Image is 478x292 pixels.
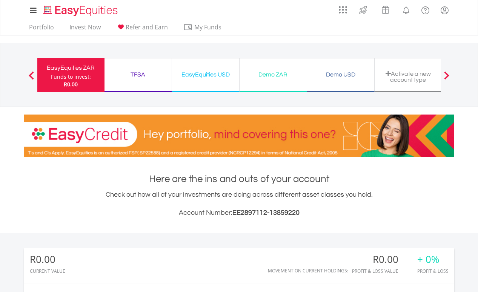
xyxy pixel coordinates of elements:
[42,63,100,73] div: EasyEquities ZAR
[24,115,454,157] img: EasyCredit Promotion Banner
[113,23,171,35] a: Refer and Earn
[66,23,104,35] a: Invest Now
[397,2,416,17] a: Notifications
[64,81,78,88] span: R0.00
[24,208,454,218] h3: Account Number:
[30,269,65,274] div: CURRENT VALUE
[183,22,233,32] span: My Funds
[352,269,408,274] div: Profit & Loss Value
[334,2,352,14] a: AppsGrid
[417,269,449,274] div: Profit & Loss
[24,190,454,218] div: Check out how all of your investments are doing across different asset classes you hold.
[51,73,91,81] div: Funds to invest:
[374,2,397,16] a: Vouchers
[435,2,454,18] a: My Profile
[232,209,300,216] span: EE2897112-13859220
[42,5,121,17] img: EasyEquities_Logo.png
[268,268,348,273] div: Movement on Current Holdings:
[40,2,121,17] a: Home page
[352,254,408,265] div: R0.00
[339,6,347,14] img: grid-menu-icon.svg
[24,172,454,186] h1: Here are the ins and outs of your account
[312,69,370,80] div: Demo USD
[109,69,167,80] div: TFSA
[30,254,65,265] div: R0.00
[417,254,449,265] div: + 0%
[416,2,435,17] a: FAQ's and Support
[357,4,369,16] img: thrive-v2.svg
[244,69,302,80] div: Demo ZAR
[177,69,235,80] div: EasyEquities USD
[26,23,57,35] a: Portfolio
[379,70,437,83] div: Activate a new account type
[126,23,168,31] span: Refer and Earn
[379,4,392,16] img: vouchers-v2.svg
